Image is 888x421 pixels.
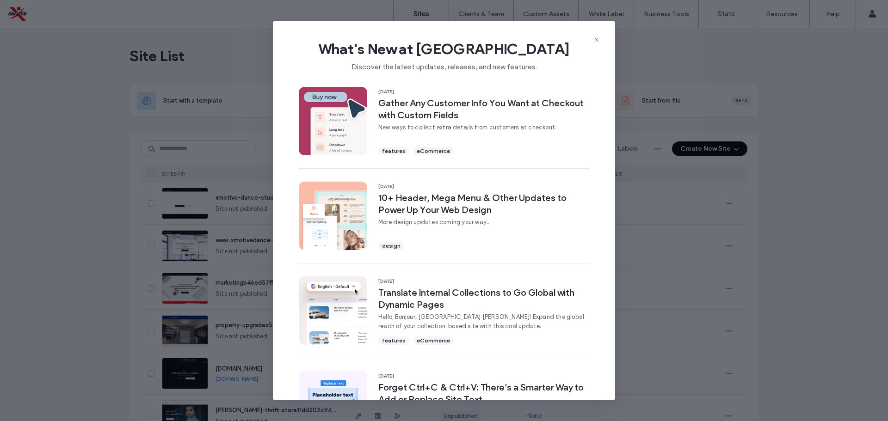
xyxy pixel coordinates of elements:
[382,336,406,345] span: features
[378,373,589,379] span: [DATE]
[378,97,589,121] span: Gather Any Customer Info You Want at Checkout with Custom Fields
[378,123,589,132] span: New ways to collect extra details from customers at checkout.
[378,287,589,311] span: Translate Internal Collections to Go Global with Dynamic Pages
[382,147,406,155] span: features
[378,278,589,285] span: [DATE]
[378,381,589,405] span: Forget Ctrl+C & Ctrl+V: There’s a Smarter Way to Add or Replace Site Text
[382,242,401,250] span: design
[288,58,600,72] span: Discover the latest updates, releases, and new features.
[378,192,589,216] span: 10+ Header, Mega Menu & Other Updates to Power Up Your Web Design
[378,89,589,95] span: [DATE]
[288,40,600,58] span: What's New at [GEOGRAPHIC_DATA]
[417,336,450,345] span: eCommerce
[378,312,589,331] span: Hello, Bonjour, [GEOGRAPHIC_DATA] [PERSON_NAME]! Expand the global reach of your collection-based...
[417,147,450,155] span: eCommerce
[378,183,589,190] span: [DATE]
[378,218,589,227] span: More design updates coming your way...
